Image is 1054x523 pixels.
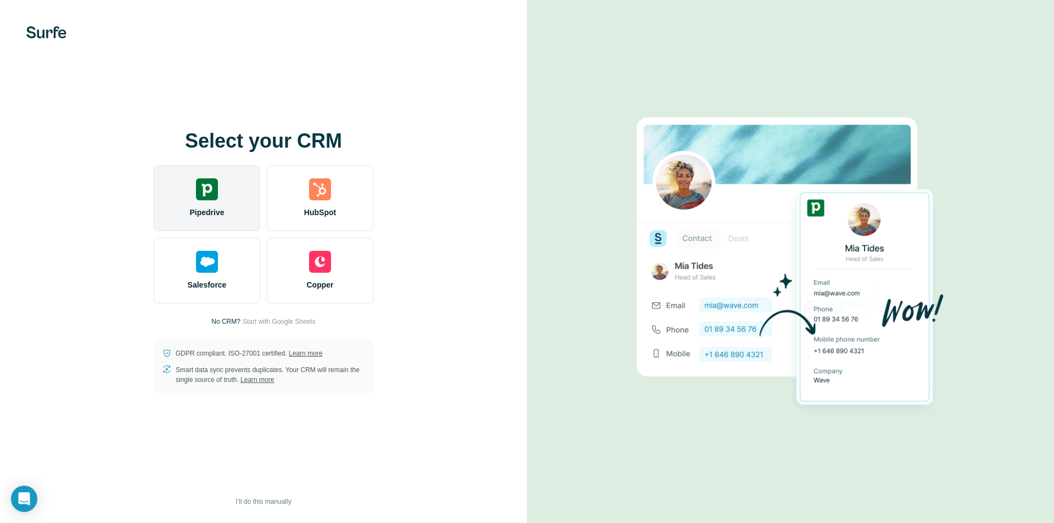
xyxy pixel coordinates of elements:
img: salesforce's logo [196,251,218,273]
img: hubspot's logo [309,178,331,200]
h1: Select your CRM [154,130,373,152]
a: Learn more [289,350,322,357]
span: Pipedrive [189,207,224,218]
span: I’ll do this manually [236,497,291,507]
a: Learn more [240,376,274,384]
div: Open Intercom Messenger [11,486,37,512]
button: Start with Google Sheets [243,317,316,327]
span: HubSpot [304,207,336,218]
span: Salesforce [188,279,227,290]
p: GDPR compliant. ISO-27001 certified. [176,348,322,358]
p: Smart data sync prevents duplicates. Your CRM will remain the single source of truth. [176,365,365,385]
span: Copper [307,279,334,290]
p: No CRM? [211,317,240,327]
button: I’ll do this manually [228,493,299,510]
img: PIPEDRIVE image [637,99,944,425]
img: copper's logo [309,251,331,273]
img: pipedrive's logo [196,178,218,200]
img: Surfe's logo [26,26,66,38]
